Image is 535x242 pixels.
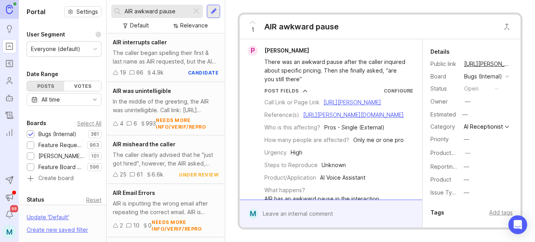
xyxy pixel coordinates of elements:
div: 6.6k [152,170,163,179]
div: 993 [146,119,156,128]
div: Bugs (Internal) [464,72,502,81]
span: AIR interrupts caller [113,39,167,45]
a: AIR interrupts callerThe caller began spelling their first & last name as AIR requested, but the ... [107,33,225,82]
div: Relevance [180,21,208,30]
a: Reporting [2,126,16,140]
div: Open Intercom Messenger [508,215,527,234]
a: [URL][PERSON_NAME] [462,59,513,69]
div: needs more info/verif/repro [156,117,219,130]
div: 2 [120,221,123,230]
a: AIR Email ErrorsAIR is inputting the wrong email after repeating the correct email. AIR is adding... [107,184,225,237]
div: — [464,135,469,144]
button: Announcements [2,190,16,204]
div: AI Voice Assistant [320,173,365,182]
div: [PERSON_NAME] (Public) [38,152,85,160]
div: Boards [27,118,46,128]
a: Ideas [2,22,16,36]
div: AIR is inputting the wrong email after repeating the correct email. AIR is adding a period betwee... [113,199,219,217]
label: ProductboardID [430,149,472,156]
div: — [465,149,470,157]
span: AIR Email Errors [113,189,155,196]
div: Who is this affecting? [264,123,320,132]
div: Product/Application [264,173,316,182]
button: Settings [64,6,101,17]
div: Only me or one pro [353,136,404,144]
a: AIR misheard the callerThe caller clearly advised that he "just got hired", however, the AIR aske... [107,135,225,184]
div: The caller clearly advised that he "just got hired", however, the AIR asked, "Can you please clar... [113,151,219,168]
button: Close button [499,19,515,35]
div: Feature Requests (Internal) [38,141,83,149]
div: All time [42,95,60,104]
div: Owner [430,97,458,106]
div: Urgency [264,148,287,157]
div: Details [430,47,450,56]
div: Steps to Reproduce [264,161,318,169]
button: M [2,225,16,239]
div: Bugs (Internal) [38,130,76,138]
div: User Segment [27,30,65,39]
div: Category [430,122,458,131]
span: AIR misheard the caller [113,141,175,147]
p: 101 [91,153,99,159]
a: Configure [384,88,413,94]
p: 381 [90,131,99,137]
div: Reference(s) [264,111,299,119]
div: How many people are affected? [264,136,349,144]
a: [URL][PERSON_NAME] [324,99,381,106]
a: Create board [27,175,101,182]
a: AIR was unintelligibleIn the middle of the greeting, the AIR was unintelligible. Call link: [URL]... [107,82,225,135]
div: Everyone (default) [31,45,80,53]
label: Issue Type [430,189,459,196]
div: AIR has an awkward pause in the interaction [264,195,379,203]
div: — [464,162,469,171]
div: 19 [120,68,126,77]
button: ProductboardID [463,148,473,158]
div: Pros - Single (External) [324,123,385,132]
div: AIR awkward pause [264,21,339,32]
div: candidate [188,69,219,76]
a: Roadmaps [2,56,16,71]
span: [PERSON_NAME] [264,47,309,54]
div: In the middle of the greeting, the AIR was unintelligible. Call link: [URL][PERSON_NAME] Bug foun... [113,97,219,115]
div: There was an awkward pause after the caller inquired about specific pricing. Then she finally ask... [264,58,407,84]
p: 963 [90,142,99,148]
div: — [465,97,470,106]
input: Search... [125,7,188,16]
div: — [464,188,469,197]
div: 25 [120,170,127,179]
div: Reset [86,198,101,202]
div: AI Receptionist [464,124,503,129]
p: 596 [90,164,99,170]
span: 1 [251,25,254,34]
div: Board [430,72,458,81]
div: 6 [134,119,137,128]
div: Date Range [27,69,58,79]
div: Add tags [489,208,513,217]
div: Update ' Default ' [27,213,69,226]
div: Post Fields [264,87,299,94]
h1: Portal [27,7,45,16]
span: 99 [10,205,18,212]
div: The caller began spelling their first & last name as AIR requested, but the AI interrupted the ca... [113,49,219,66]
div: open [464,84,479,93]
div: — [460,109,470,120]
div: Call Link or Page Link [264,98,320,107]
div: 0 [148,221,152,230]
label: Priority [430,136,449,142]
div: under review [179,171,219,178]
span: Settings [76,8,98,16]
div: 10 [133,221,139,230]
span: AIR was unintelligible [113,87,171,94]
a: Autopilot [2,91,16,105]
button: Post Fields [264,87,307,94]
a: Changelog [2,108,16,122]
div: Public link [430,60,458,68]
div: 4 [120,119,123,128]
svg: toggle icon [89,96,101,103]
div: 66 [136,68,143,77]
div: 4.9k [152,68,164,77]
div: Feature Board Sandbox [DATE] [38,163,83,171]
div: P [248,45,258,56]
